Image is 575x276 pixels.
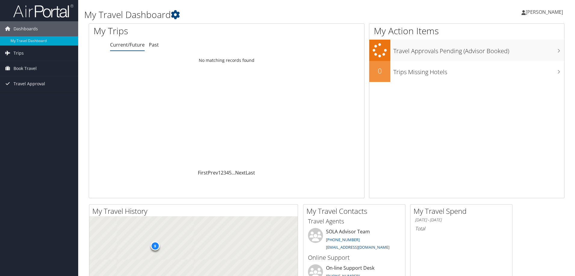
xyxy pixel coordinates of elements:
[369,25,564,37] h1: My Action Items
[221,169,223,176] a: 2
[306,206,405,216] h2: My Travel Contacts
[94,25,245,37] h1: My Trips
[218,169,221,176] a: 1
[92,206,298,216] h2: My Travel History
[150,241,159,250] div: 9
[246,169,255,176] a: Last
[198,169,208,176] a: First
[229,169,232,176] a: 5
[393,44,564,55] h3: Travel Approvals Pending (Advisor Booked)
[84,8,407,21] h1: My Travel Dashboard
[226,169,229,176] a: 4
[326,237,360,242] a: [PHONE_NUMBER]
[208,169,218,176] a: Prev
[308,217,401,226] h3: Travel Agents
[415,217,508,223] h6: [DATE] - [DATE]
[414,206,512,216] h2: My Travel Spend
[305,228,404,253] li: SOLA Advisor Team
[110,41,145,48] a: Current/Future
[89,55,364,66] td: No matching records found
[326,244,389,250] a: [EMAIL_ADDRESS][DOMAIN_NAME]
[13,4,73,18] img: airportal-logo.png
[369,61,564,82] a: 0Trips Missing Hotels
[14,46,24,61] span: Trips
[521,3,569,21] a: [PERSON_NAME]
[223,169,226,176] a: 3
[232,169,235,176] span: …
[14,61,37,76] span: Book Travel
[415,225,508,232] h6: Total
[149,41,159,48] a: Past
[369,40,564,61] a: Travel Approvals Pending (Advisor Booked)
[14,21,38,36] span: Dashboards
[14,76,45,91] span: Travel Approval
[393,65,564,76] h3: Trips Missing Hotels
[369,66,390,76] h2: 0
[235,169,246,176] a: Next
[526,9,563,15] span: [PERSON_NAME]
[308,253,401,262] h3: Online Support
